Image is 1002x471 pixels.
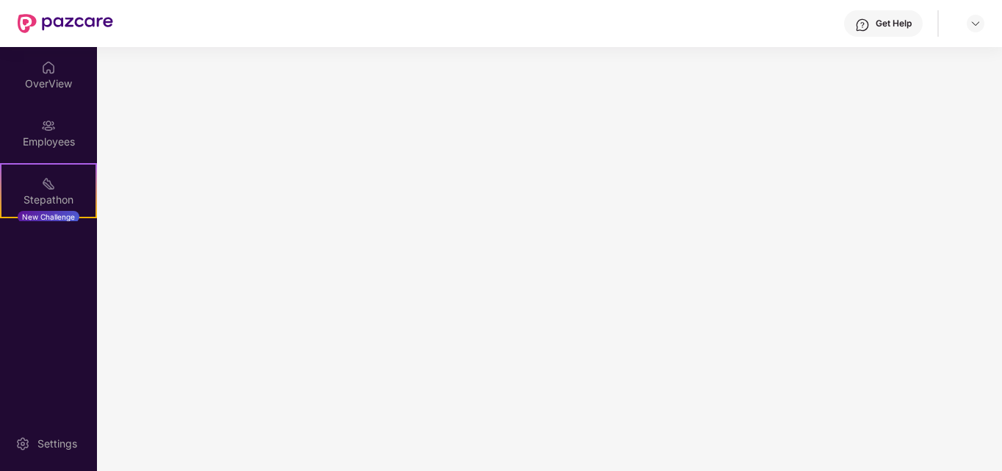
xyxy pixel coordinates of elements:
[41,176,56,191] img: svg+xml;base64,PHN2ZyB4bWxucz0iaHR0cDovL3d3dy53My5vcmcvMjAwMC9zdmciIHdpZHRoPSIyMSIgaGVpZ2h0PSIyMC...
[41,118,56,133] img: svg+xml;base64,PHN2ZyBpZD0iRW1wbG95ZWVzIiB4bWxucz0iaHR0cDovL3d3dy53My5vcmcvMjAwMC9zdmciIHdpZHRoPS...
[41,60,56,75] img: svg+xml;base64,PHN2ZyBpZD0iSG9tZSIgeG1sbnM9Imh0dHA6Ly93d3cudzMub3JnLzIwMDAvc3ZnIiB3aWR0aD0iMjAiIG...
[1,193,95,207] div: Stepathon
[15,436,30,451] img: svg+xml;base64,PHN2ZyBpZD0iU2V0dGluZy0yMHgyMCIgeG1sbnM9Imh0dHA6Ly93d3cudzMub3JnLzIwMDAvc3ZnIiB3aW...
[18,14,113,33] img: New Pazcare Logo
[876,18,912,29] div: Get Help
[855,18,870,32] img: svg+xml;base64,PHN2ZyBpZD0iSGVscC0zMngzMiIgeG1sbnM9Imh0dHA6Ly93d3cudzMub3JnLzIwMDAvc3ZnIiB3aWR0aD...
[33,436,82,451] div: Settings
[970,18,981,29] img: svg+xml;base64,PHN2ZyBpZD0iRHJvcGRvd24tMzJ4MzIiIHhtbG5zPSJodHRwOi8vd3d3LnczLm9yZy8yMDAwL3N2ZyIgd2...
[18,211,79,223] div: New Challenge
